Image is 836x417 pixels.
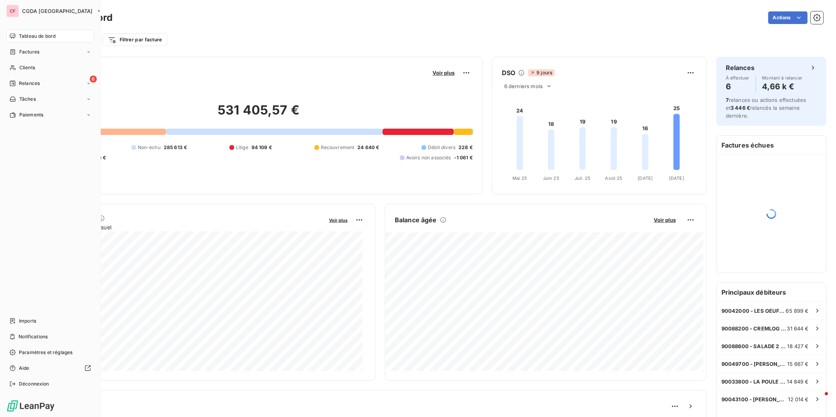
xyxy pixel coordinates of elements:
h2: 531 405,57 € [44,102,473,126]
span: relances ou actions effectuées et relancés la semaine dernière. [726,97,806,119]
span: Non-échu [138,144,161,151]
span: 285 613 € [164,144,187,151]
h6: Factures échues [717,136,826,155]
span: 12 014 € [788,396,809,402]
span: Imports [19,317,36,325]
span: 90088200 - CREMLOG LE FROMAGER DES HALLES [721,325,787,332]
span: Paramètres et réglages [19,349,72,356]
span: Aide [19,365,30,372]
span: 90049700 - [PERSON_NAME] ET FILS [721,361,788,367]
span: Recouvrement [321,144,355,151]
button: Actions [768,11,808,24]
tspan: Juil. 25 [575,175,590,181]
span: -1 061 € [454,154,473,161]
h6: Principaux débiteurs [717,283,826,302]
tspan: [DATE] [669,175,684,181]
span: 94 109 € [252,144,272,151]
span: 90088600 - SALADE 2 FRUITS [721,343,788,349]
span: Avoirs non associés [406,154,451,161]
span: Chiffre d'affaires mensuel [44,223,324,231]
h6: Relances [726,63,755,72]
a: Aide [6,362,94,375]
span: Montant à relancer [762,76,803,80]
h4: 6 [726,80,749,93]
span: Tâches [19,96,36,103]
span: Relances [19,80,40,87]
span: Tableau de bord [19,33,55,40]
span: 228 € [459,144,473,151]
span: Voir plus [329,218,348,223]
span: Voir plus [654,217,676,223]
span: Paiements [19,111,43,118]
span: Litige [236,144,248,151]
img: Logo LeanPay [6,400,55,412]
button: Voir plus [430,69,457,76]
span: 6 derniers mois [504,83,543,89]
span: 15 667 € [788,361,809,367]
h6: DSO [502,68,515,77]
span: Notifications [18,333,48,340]
span: 3 446 € [731,105,750,111]
h6: Balance âgée [395,215,437,225]
span: Débit divers [428,144,455,151]
span: 31 644 € [787,325,809,332]
span: Déconnexion [19,380,49,387]
span: 9 jours [528,69,555,76]
tspan: Juin 25 [543,175,559,181]
tspan: Mai 25 [512,175,527,181]
span: CGDA [GEOGRAPHIC_DATA] [22,8,92,14]
h4: 4,66 k € [762,80,803,93]
span: À effectuer [726,76,749,80]
span: 18 427 € [788,343,809,349]
span: 6 [90,76,97,83]
div: CF [6,5,19,17]
iframe: Intercom live chat [809,390,828,409]
span: 90042000 - LES OEUFS DE [GEOGRAPHIC_DATA] [721,308,786,314]
span: 90033800 - LA POULE [PERSON_NAME] EURL [721,378,787,385]
span: Voir plus [433,70,455,76]
span: 90043100 - [PERSON_NAME] [721,396,788,402]
tspan: [DATE] [638,175,653,181]
span: 65 899 € [786,308,809,314]
button: Voir plus [651,216,678,223]
button: Filtrer par facture [103,33,167,46]
button: Voir plus [327,216,350,223]
span: Factures [19,48,39,55]
span: 7 [726,97,729,103]
tspan: Août 25 [605,175,623,181]
span: 24 640 € [358,144,379,151]
span: Clients [19,64,35,71]
span: 14 849 € [787,378,809,385]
